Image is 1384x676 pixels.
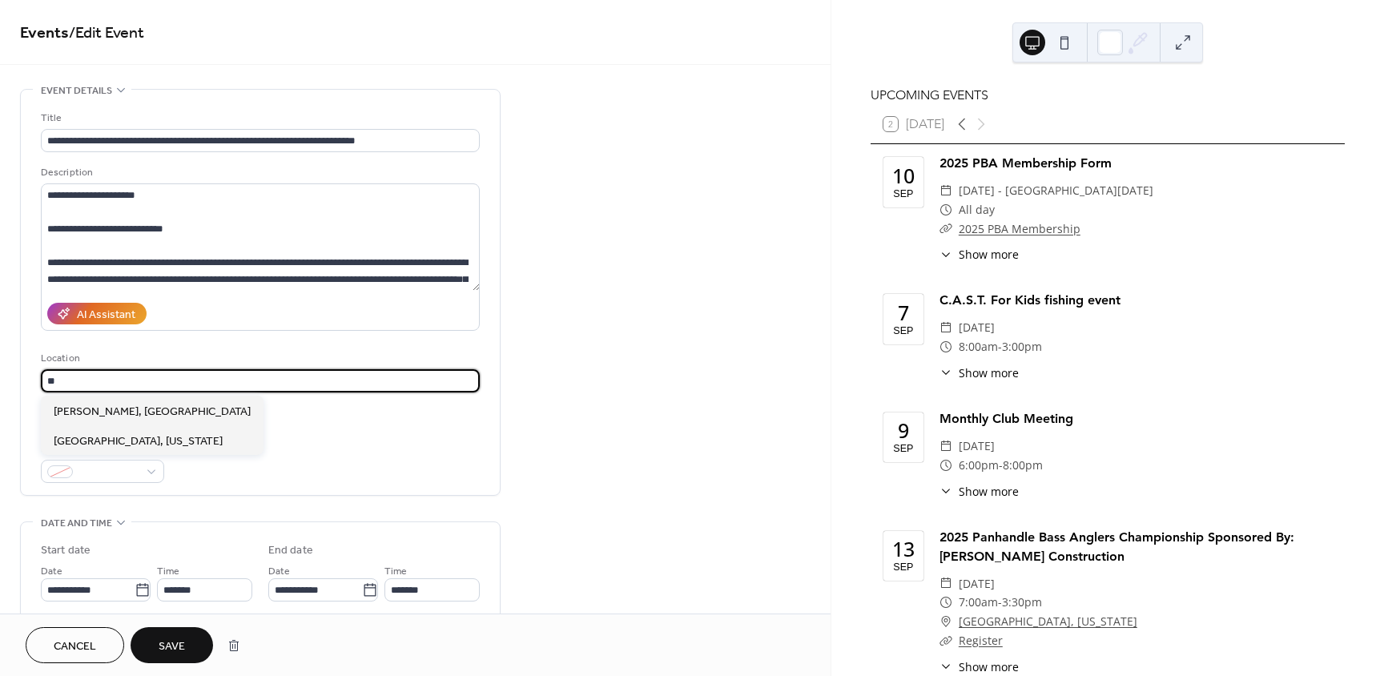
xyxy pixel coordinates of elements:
[998,593,1002,612] span: -
[131,627,213,663] button: Save
[41,110,477,127] div: Title
[41,515,112,532] span: Date and time
[939,364,952,381] div: ​
[47,303,147,324] button: AI Assistant
[41,350,477,367] div: Location
[939,409,1332,429] div: Monthly Club Meeting
[939,437,952,456] div: ​
[939,483,952,500] div: ​
[893,444,913,454] div: Sep
[892,166,915,186] div: 10
[939,246,1019,263] button: ​Show more
[268,563,290,580] span: Date
[959,437,995,456] span: [DATE]
[959,593,998,612] span: 7:00am
[939,291,1332,310] div: C.A.S.T. For Kids fishing event
[77,307,135,324] div: AI Assistant
[959,364,1019,381] span: Show more
[939,574,952,594] div: ​
[159,638,185,655] span: Save
[959,181,1153,200] span: [DATE] - [GEOGRAPHIC_DATA][DATE]
[939,337,952,356] div: ​
[959,483,1019,500] span: Show more
[41,563,62,580] span: Date
[1002,593,1042,612] span: 3:30pm
[41,164,477,181] div: Description
[41,542,91,559] div: Start date
[268,542,313,559] div: End date
[959,246,1019,263] span: Show more
[959,574,995,594] span: [DATE]
[959,337,998,356] span: 8:00am
[939,364,1019,381] button: ​Show more
[898,303,909,323] div: 7
[892,539,915,559] div: 13
[939,658,952,675] div: ​
[959,633,1003,648] a: Register
[939,219,952,239] div: ​
[959,318,995,337] span: [DATE]
[54,433,223,450] span: [GEOGRAPHIC_DATA], [US_STATE]
[26,627,124,663] button: Cancel
[871,86,1345,105] div: UPCOMING EVENTS
[939,246,952,263] div: ​
[69,18,144,49] span: / Edit Event
[20,18,69,49] a: Events
[41,441,161,457] div: Event color
[959,456,999,475] span: 6:00pm
[939,658,1019,675] button: ​Show more
[959,200,995,219] span: All day
[939,593,952,612] div: ​
[893,326,913,336] div: Sep
[998,337,1002,356] span: -
[41,82,112,99] span: Event details
[893,189,913,199] div: Sep
[939,631,952,650] div: ​
[939,612,952,631] div: ​
[893,562,913,573] div: Sep
[939,155,1112,171] a: 2025 PBA Membership Form
[898,420,909,441] div: 9
[939,181,952,200] div: ​
[157,563,179,580] span: Time
[939,483,1019,500] button: ​Show more
[959,612,1137,631] a: [GEOGRAPHIC_DATA], [US_STATE]
[939,456,952,475] div: ​
[54,404,251,420] span: [PERSON_NAME], [GEOGRAPHIC_DATA]
[939,200,952,219] div: ​
[384,563,407,580] span: Time
[959,658,1019,675] span: Show more
[1003,456,1043,475] span: 8:00pm
[999,456,1003,475] span: -
[959,221,1080,236] a: 2025 PBA Membership
[54,638,96,655] span: Cancel
[939,529,1294,564] a: 2025 Panhandle Bass Anglers Championship Sponsored By: [PERSON_NAME] Construction
[939,318,952,337] div: ​
[1002,337,1042,356] span: 3:00pm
